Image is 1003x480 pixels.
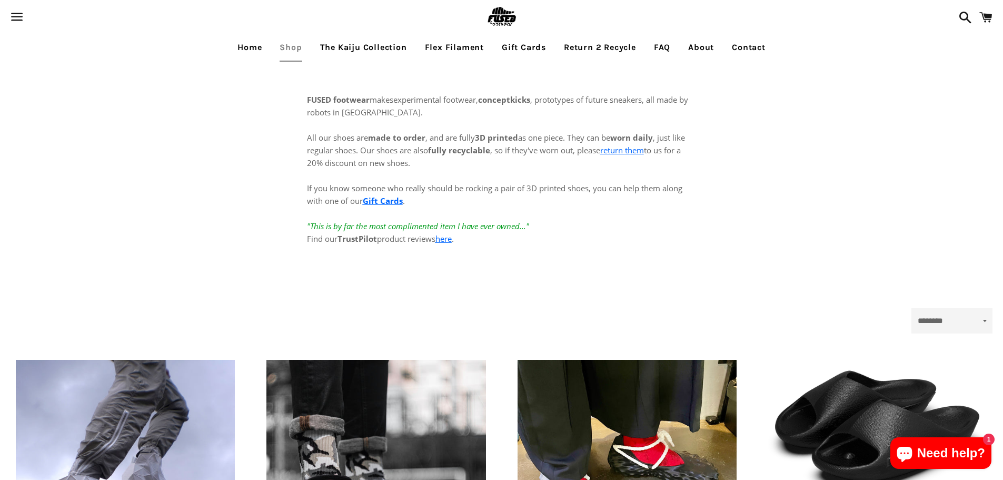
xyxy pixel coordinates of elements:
[724,34,773,61] a: Contact
[230,34,270,61] a: Home
[417,34,492,61] a: Flex Filament
[887,437,995,472] inbox-online-store-chat: Shopify online store chat
[600,145,644,155] a: return them
[307,94,393,105] span: makes
[435,233,452,244] a: here
[610,132,653,143] strong: worn daily
[478,94,530,105] strong: conceptkicks
[428,145,490,155] strong: fully recyclable
[312,34,415,61] a: The Kaiju Collection
[307,94,370,105] strong: FUSED footwear
[337,233,377,244] strong: TrustPilot
[272,34,310,61] a: Shop
[307,119,697,245] p: All our shoes are , and are fully as one piece. They can be , just like regular shoes. Our shoes ...
[494,34,554,61] a: Gift Cards
[307,94,688,117] span: experimental footwear, , prototypes of future sneakers, all made by robots in [GEOGRAPHIC_DATA].
[475,132,518,143] strong: 3D printed
[680,34,722,61] a: About
[368,132,425,143] strong: made to order
[646,34,678,61] a: FAQ
[363,195,403,206] a: Gift Cards
[307,221,529,231] em: "This is by far the most complimented item I have ever owned..."
[556,34,644,61] a: Return 2 Recycle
